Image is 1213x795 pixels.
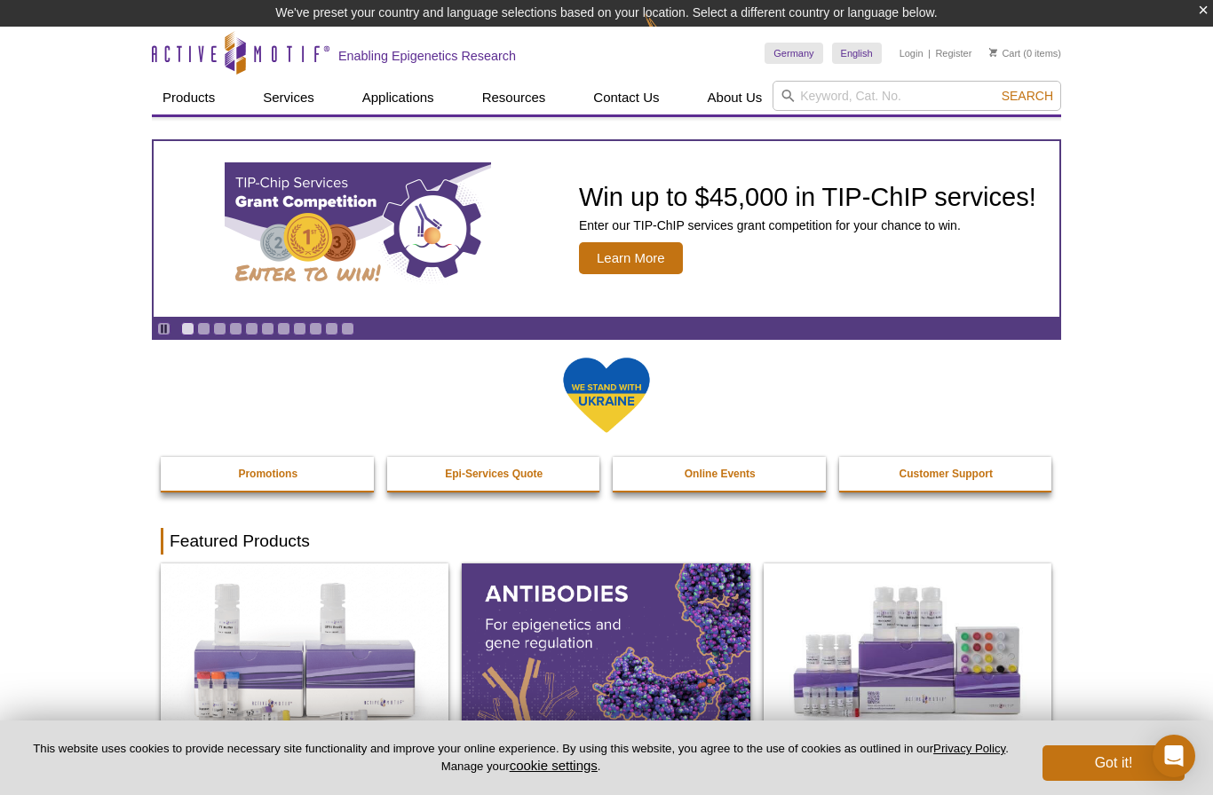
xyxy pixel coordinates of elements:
[229,322,242,335] a: Go to slide 4
[645,13,692,55] img: Change Here
[154,141,1059,317] article: TIP-ChIP Services Grant Competition
[161,457,376,491] a: Promotions
[764,563,1051,737] img: CUT&Tag-IT® Express Assay Kit
[613,457,828,491] a: Online Events
[1002,89,1053,103] span: Search
[161,563,448,737] img: DNA Library Prep Kit for Illumina
[935,47,971,59] a: Register
[154,141,1059,317] a: TIP-ChIP Services Grant Competition Win up to $45,000 in TIP-ChIP services! Enter our TIP-ChIP se...
[579,184,1036,210] h2: Win up to $45,000 in TIP-ChIP services!
[685,468,756,480] strong: Online Events
[839,457,1054,491] a: Customer Support
[989,43,1061,64] li: (0 items)
[472,81,557,114] a: Resources
[197,322,210,335] a: Go to slide 2
[309,322,322,335] a: Go to slide 9
[583,81,670,114] a: Contact Us
[989,48,997,57] img: Your Cart
[161,528,1052,555] h2: Featured Products
[28,741,1013,775] p: This website uses cookies to provide necessary site functionality and improve your online experie...
[933,742,1005,755] a: Privacy Policy
[213,322,226,335] a: Go to slide 3
[900,47,924,59] a: Login
[261,322,274,335] a: Go to slide 6
[245,322,258,335] a: Go to slide 5
[293,322,306,335] a: Go to slide 8
[579,242,683,274] span: Learn More
[445,468,543,480] strong: Epi-Services Quote
[225,162,491,295] img: TIP-ChIP Services Grant Competition
[277,322,290,335] a: Go to slide 7
[338,48,516,64] h2: Enabling Epigenetics Research
[928,43,931,64] li: |
[765,43,822,64] a: Germany
[996,88,1058,104] button: Search
[697,81,773,114] a: About Us
[181,322,194,335] a: Go to slide 1
[387,457,602,491] a: Epi-Services Quote
[989,47,1020,59] a: Cart
[1043,745,1185,781] button: Got it!
[152,81,226,114] a: Products
[341,322,354,335] a: Go to slide 11
[462,563,749,737] img: All Antibodies
[352,81,445,114] a: Applications
[562,356,651,435] img: We Stand With Ukraine
[832,43,882,64] a: English
[773,81,1061,111] input: Keyword, Cat. No.
[1153,735,1195,777] div: Open Intercom Messenger
[579,217,1036,233] p: Enter our TIP-ChIP services grant competition for your chance to win.
[900,468,993,480] strong: Customer Support
[252,81,325,114] a: Services
[157,322,170,335] a: Toggle autoplay
[510,758,598,773] button: cookie settings
[325,322,338,335] a: Go to slide 10
[238,468,297,480] strong: Promotions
